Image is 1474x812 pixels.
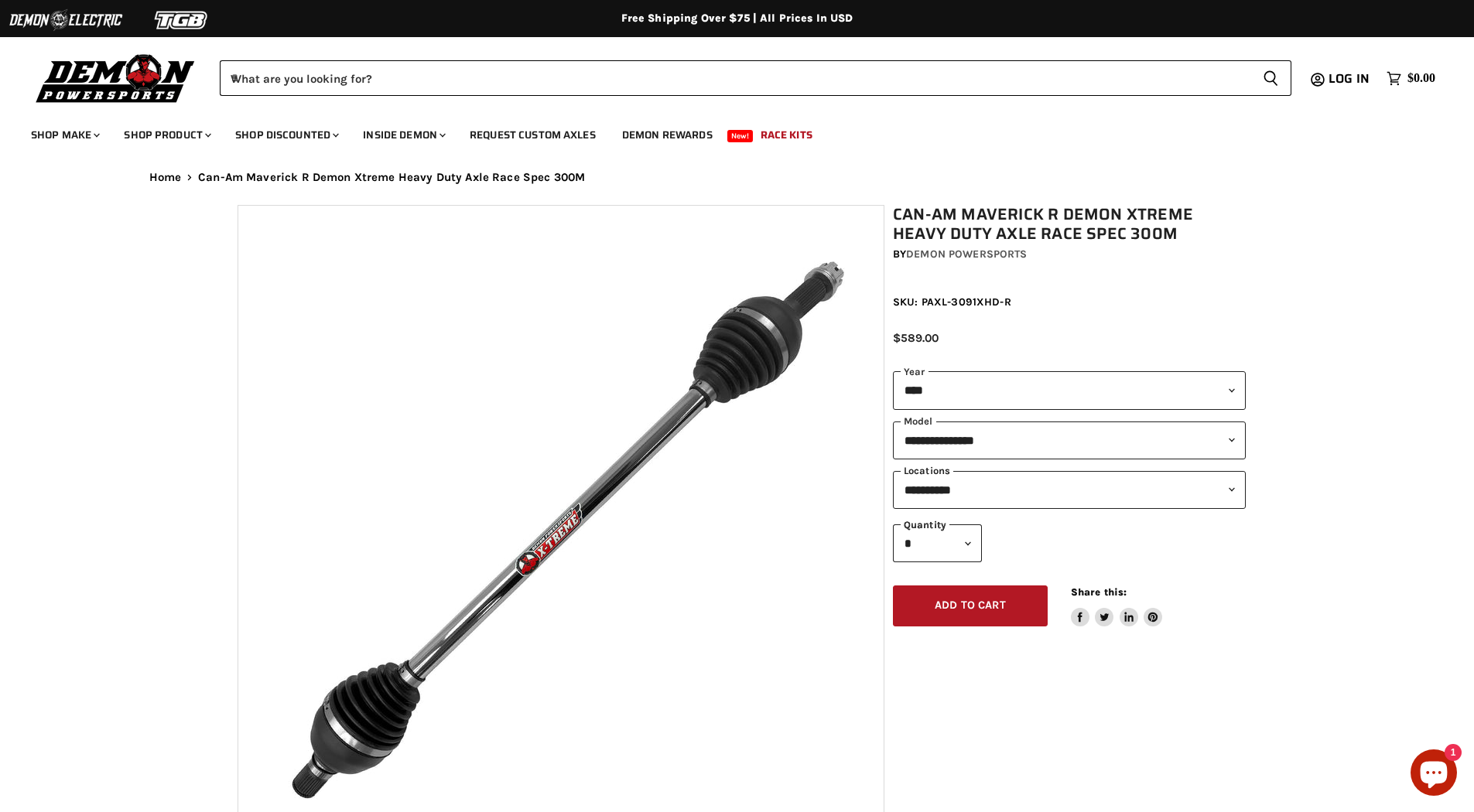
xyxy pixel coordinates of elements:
[1379,67,1443,90] a: $0.00
[893,421,1246,459] select: modal-name
[118,171,1356,184] nav: Breadcrumbs
[19,119,109,151] a: Shop Make
[224,119,348,151] a: Shop Discounted
[1071,586,1127,598] span: Share this:
[893,585,1048,626] button: Add to cart
[935,599,1006,612] span: Add to cart
[220,60,1291,96] form: Product
[118,12,1356,26] div: Free Shipping Over $75 | All Prices In USD
[458,119,607,151] a: Request Custom Axles
[1071,585,1163,626] aside: Share this:
[1250,60,1291,96] button: Search
[8,5,124,35] img: Demon Electric Logo 2
[31,50,200,105] img: Demon Powersports
[112,119,221,151] a: Shop Product
[727,130,754,142] span: New!
[893,524,982,562] select: Quantity
[893,246,1246,263] div: by
[198,171,585,184] span: Can-Am Maverick R Demon Xtreme Heavy Duty Axle Race Spec 300M
[906,247,1027,261] a: Demon Powersports
[1329,69,1370,88] span: Log in
[893,294,1246,310] div: SKU: PAXL-3091XHD-R
[19,113,1431,151] ul: Main menu
[893,331,939,345] span: $589.00
[1407,71,1435,86] span: $0.00
[351,119,455,151] a: Inside Demon
[1322,72,1379,86] a: Log in
[893,471,1246,509] select: keys
[893,205,1246,244] h1: Can-Am Maverick R Demon Xtreme Heavy Duty Axle Race Spec 300M
[749,119,824,151] a: Race Kits
[1406,749,1462,800] inbox-online-store-chat: Shopify online store chat
[124,5,240,35] img: TGB Logo 2
[220,60,1250,96] input: When autocomplete results are available use up and down arrows to review and enter to select
[149,171,182,184] a: Home
[610,119,724,151] a: Demon Rewards
[893,371,1246,409] select: year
